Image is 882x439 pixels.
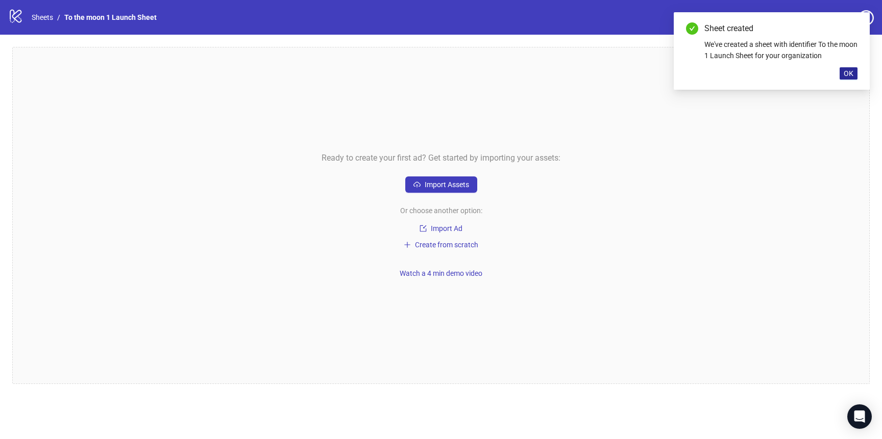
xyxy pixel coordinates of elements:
[405,176,477,193] button: Import Assets
[420,225,427,232] span: import
[686,22,698,35] span: check-circle
[62,12,159,23] a: To the moon 1 Launch Sheet
[322,151,560,164] span: Ready to create your first ad? Get started by importing your assets:
[396,267,486,279] button: Watch a 4 min demo video
[859,10,874,25] span: question-circle
[844,69,853,78] span: OK
[57,12,60,23] li: /
[801,10,854,27] a: Settings
[415,241,478,249] span: Create from scratch
[400,205,482,216] span: Or choose another option:
[30,12,55,23] a: Sheets
[425,180,469,189] span: Import Assets
[400,239,482,251] button: Create from scratch
[431,224,462,233] span: Import Ad
[400,269,482,277] span: Watch a 4 min demo video
[404,241,411,248] span: plus
[847,404,872,429] div: Open Intercom Messenger
[704,39,857,61] div: We've created a sheet with identifier To the moon 1 Launch Sheet for your organization
[840,67,857,80] button: OK
[846,22,857,34] a: Close
[405,222,477,235] button: Import Ad
[704,22,857,35] div: Sheet created
[413,181,421,188] span: cloud-upload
